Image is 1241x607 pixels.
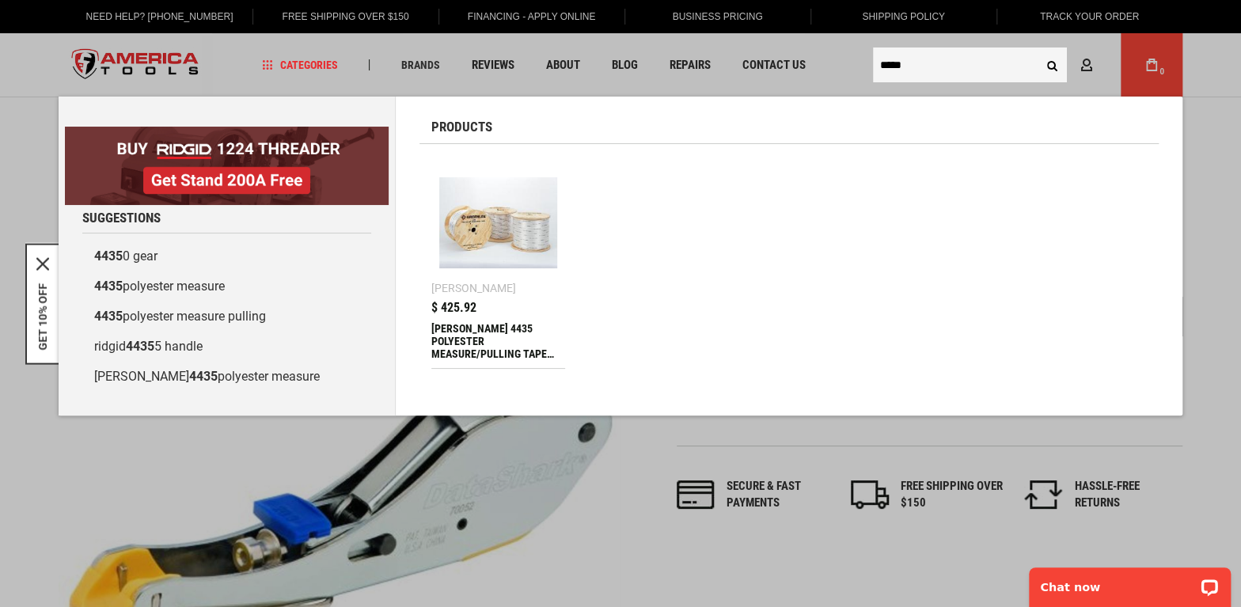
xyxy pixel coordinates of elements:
[82,332,371,362] a: ridgid44355 handle
[189,369,218,384] b: 4435
[36,283,49,350] button: GET 10% OFF
[1037,50,1067,80] button: Search
[82,211,161,225] span: Suggestions
[431,156,565,368] a: GREENLEE 4435 POLYESTER MEASURE/PULLING TAPE 1/2 [PERSON_NAME] $ 425.92 [PERSON_NAME] 4435 POLYES...
[439,164,557,282] img: GREENLEE 4435 POLYESTER MEASURE/PULLING TAPE 1/2
[65,127,389,138] a: BOGO: Buy RIDGID® 1224 Threader, Get Stand 200A Free!
[262,59,338,70] span: Categories
[82,302,371,332] a: 4435polyester measure pulling
[431,283,516,294] div: [PERSON_NAME]
[36,257,49,270] button: Close
[401,59,440,70] span: Brands
[394,55,447,76] a: Brands
[94,309,123,324] b: 4435
[431,302,476,314] span: $ 425.92
[431,322,565,360] div: GREENLEE 4435 POLYESTER MEASURE/PULLING TAPE 1/2
[255,55,345,76] a: Categories
[94,279,123,294] b: 4435
[82,271,371,302] a: 4435polyester measure
[431,120,492,134] span: Products
[82,362,371,392] a: [PERSON_NAME]4435polyester measure
[1019,557,1241,607] iframe: LiveChat chat widget
[94,248,123,264] b: 4435
[82,241,371,271] a: 44350 gear
[36,257,49,270] svg: close icon
[65,127,389,205] img: BOGO: Buy RIDGID® 1224 Threader, Get Stand 200A Free!
[126,339,154,354] b: 4435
